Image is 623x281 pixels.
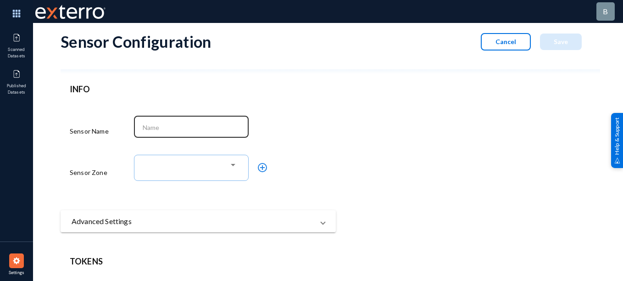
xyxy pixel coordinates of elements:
[70,83,327,96] header: INFO
[33,2,104,21] span: Exterro
[12,69,21,79] img: icon-published.svg
[61,32,211,51] div: Sensor Configuration
[2,270,32,276] span: Settings
[70,153,134,192] div: Sensor Zone
[257,162,268,173] mat-icon: add_circle_outline
[35,5,106,19] img: exterro-work-mark.svg
[603,7,608,16] span: b
[2,83,32,96] span: Published Datasets
[3,4,30,23] img: app launcher
[472,38,531,45] a: Cancel
[614,157,620,163] img: help_support.svg
[72,216,314,227] mat-panel-title: Advanced Settings
[495,38,516,45] span: Cancel
[61,210,336,232] mat-expansion-panel-header: Advanced Settings
[2,47,32,59] span: Scanned Datasets
[70,255,591,268] header: Tokens
[554,38,568,45] span: Save
[143,124,244,132] input: Name
[611,113,623,168] div: Help & Support
[481,33,531,51] button: Cancel
[603,6,608,17] div: b
[540,34,582,50] button: Save
[12,256,21,265] img: icon-settings.svg
[12,33,21,42] img: icon-published.svg
[70,114,134,149] div: Sensor Name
